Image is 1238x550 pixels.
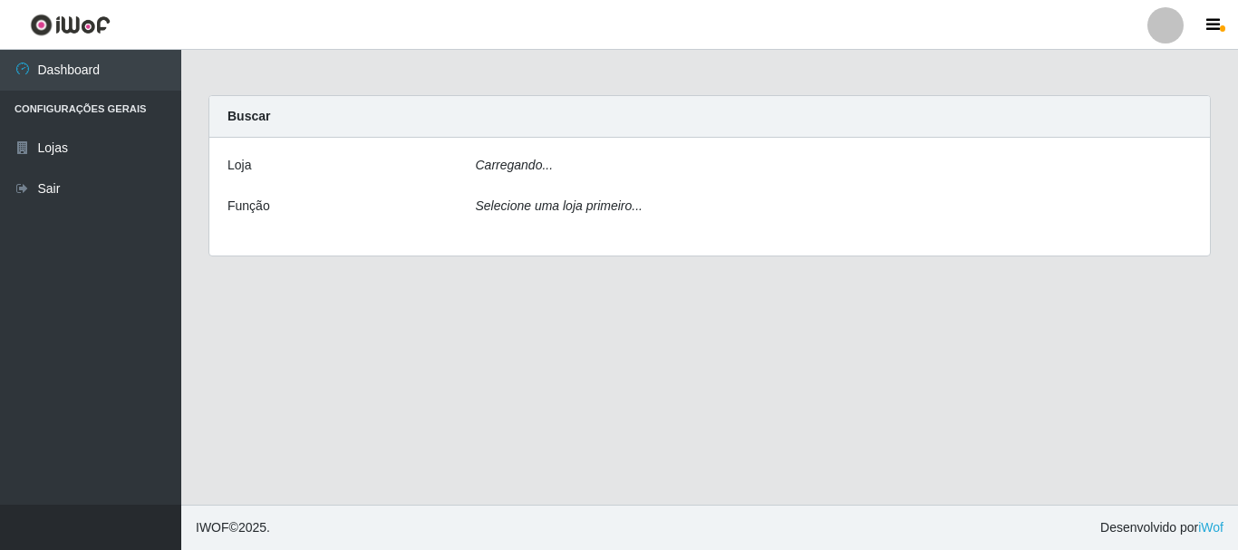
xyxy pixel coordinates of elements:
[227,109,270,123] strong: Buscar
[227,156,251,175] label: Loja
[1100,518,1223,537] span: Desenvolvido por
[30,14,111,36] img: CoreUI Logo
[476,198,643,213] i: Selecione uma loja primeiro...
[196,520,229,535] span: IWOF
[196,518,270,537] span: © 2025 .
[227,197,270,216] label: Função
[476,158,554,172] i: Carregando...
[1198,520,1223,535] a: iWof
